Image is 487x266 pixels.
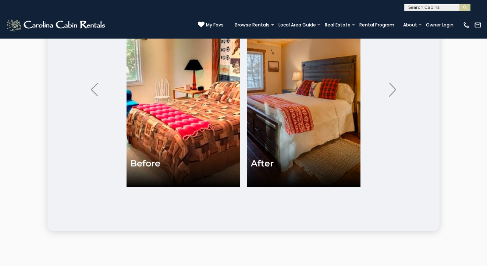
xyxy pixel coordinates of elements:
img: phone-regular-white.png [463,21,470,29]
a: Local Area Guide [275,20,320,30]
p: After [251,158,274,169]
button: Next [381,73,405,106]
img: # [247,14,360,187]
a: Real Estate [321,20,354,30]
a: My Favs [198,21,224,29]
img: White-1-2.png [6,18,107,32]
img: mail-regular-white.png [474,21,481,29]
a: Rental Program [356,20,398,30]
p: Before [130,158,160,169]
img: arrow [91,83,98,96]
img: arrow [389,83,397,96]
a: About [399,20,421,30]
img: # [127,14,240,187]
a: # # Before After [127,14,360,187]
button: Previous [82,73,106,106]
a: Owner Login [422,20,457,30]
a: Browse Rentals [231,20,273,30]
span: My Favs [206,22,224,28]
